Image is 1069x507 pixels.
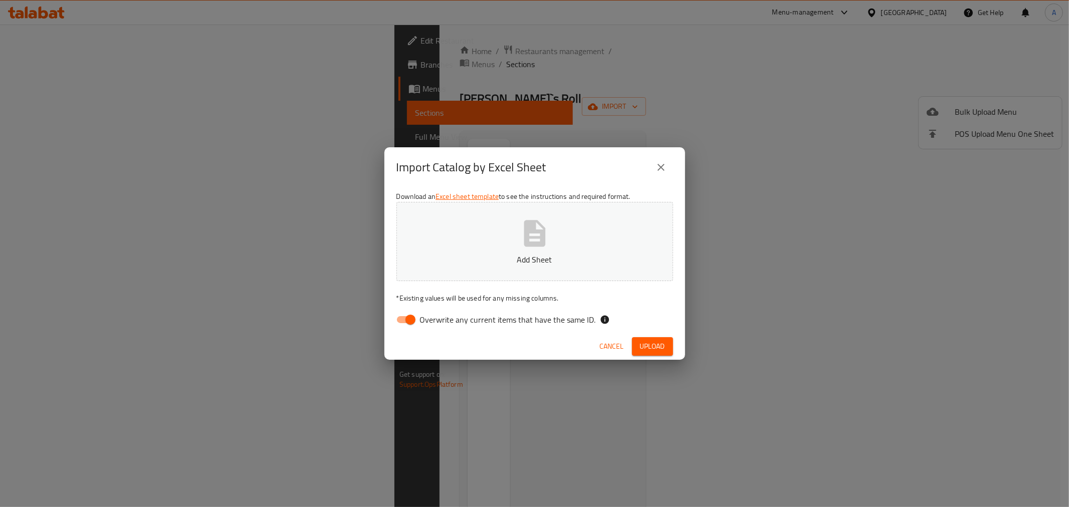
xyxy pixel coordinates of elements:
span: Overwrite any current items that have the same ID. [420,314,596,326]
a: Excel sheet template [436,190,499,203]
p: Existing values will be used for any missing columns. [396,293,673,303]
h2: Import Catalog by Excel Sheet [396,159,546,175]
span: Upload [640,340,665,353]
button: Add Sheet [396,202,673,281]
svg: If the overwrite option isn't selected, then the items that match an existing ID will be ignored ... [600,315,610,325]
button: Upload [632,337,673,356]
button: close [649,155,673,179]
button: Cancel [596,337,628,356]
p: Add Sheet [412,253,658,266]
div: Download an to see the instructions and required format. [384,187,685,333]
span: Cancel [600,340,624,353]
